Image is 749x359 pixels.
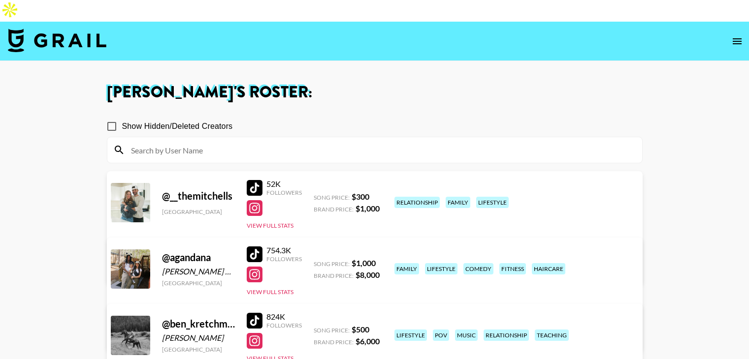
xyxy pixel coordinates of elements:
span: Show Hidden/Deleted Creators [122,120,233,132]
h1: [PERSON_NAME] 's Roster: [107,85,643,100]
div: haircare [532,263,565,274]
div: [GEOGRAPHIC_DATA] [162,346,235,353]
div: lifestyle [394,329,427,341]
div: family [446,197,470,208]
div: 824K [266,312,302,322]
div: [GEOGRAPHIC_DATA] [162,208,235,215]
span: Song Price: [314,327,350,334]
strong: $ 1,000 [352,258,376,268]
div: family [394,263,419,274]
div: [GEOGRAPHIC_DATA] [162,279,235,287]
div: teaching [535,329,569,341]
div: lifestyle [425,263,457,274]
strong: $ 500 [352,325,369,334]
input: Search by User Name [125,142,636,158]
span: Brand Price: [314,272,354,279]
div: relationship [394,197,440,208]
div: [PERSON_NAME] & [PERSON_NAME] [162,267,235,276]
button: View Full Stats [247,222,293,229]
div: pov [433,329,449,341]
img: Grail Talent [8,29,106,52]
span: Song Price: [314,194,350,201]
strong: $ 300 [352,192,369,201]
div: @ __themitchells [162,190,235,202]
button: View Full Stats [247,288,293,296]
div: comedy [463,263,493,274]
strong: $ 1,000 [356,204,380,213]
div: Followers [266,255,302,263]
div: fitness [499,263,526,274]
span: Brand Price: [314,338,354,346]
div: relationship [484,329,529,341]
div: [PERSON_NAME] [162,333,235,343]
div: lifestyle [476,197,509,208]
strong: $ 6,000 [356,336,380,346]
div: Followers [266,189,302,196]
div: 754.3K [266,245,302,255]
button: open drawer [727,31,747,51]
div: @ ben_kretchman [162,318,235,330]
span: Brand Price: [314,206,354,213]
div: Followers [266,322,302,329]
div: @ agandana [162,251,235,264]
div: 52K [266,179,302,189]
span: Song Price: [314,260,350,268]
strong: $ 8,000 [356,270,380,279]
div: music [455,329,478,341]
